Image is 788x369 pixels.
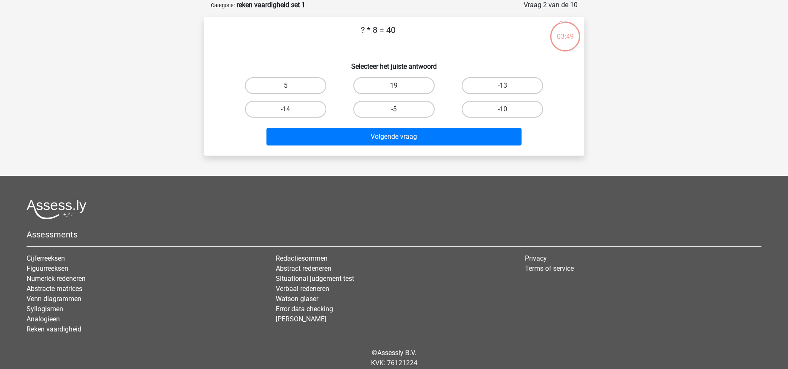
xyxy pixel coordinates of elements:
label: -13 [462,77,543,94]
h5: Assessments [27,229,761,240]
a: Numeriek redeneren [27,275,86,283]
p: ? * 8 = 40 [218,24,539,49]
a: Verbaal redeneren [276,285,329,293]
label: -5 [353,101,435,118]
button: Volgende vraag [266,128,522,145]
a: Terms of service [525,264,574,272]
img: Assessly logo [27,199,86,219]
a: Abstracte matrices [27,285,82,293]
a: Error data checking [276,305,333,313]
div: 03:49 [549,21,581,42]
label: 5 [245,77,326,94]
a: Syllogismen [27,305,63,313]
a: Figuurreeksen [27,264,68,272]
label: -14 [245,101,326,118]
a: Cijferreeksen [27,254,65,262]
h6: Selecteer het juiste antwoord [218,56,571,70]
a: Assessly B.V. [377,349,416,357]
a: Reken vaardigheid [27,325,81,333]
a: Situational judgement test [276,275,354,283]
label: -10 [462,101,543,118]
a: Venn diagrammen [27,295,81,303]
a: Redactiesommen [276,254,328,262]
small: Categorie: [211,2,235,8]
a: Watson glaser [276,295,318,303]
a: [PERSON_NAME] [276,315,326,323]
a: Privacy [525,254,547,262]
label: 19 [353,77,435,94]
a: Analogieen [27,315,60,323]
strong: reken vaardigheid set 1 [237,1,305,9]
a: Abstract redeneren [276,264,331,272]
